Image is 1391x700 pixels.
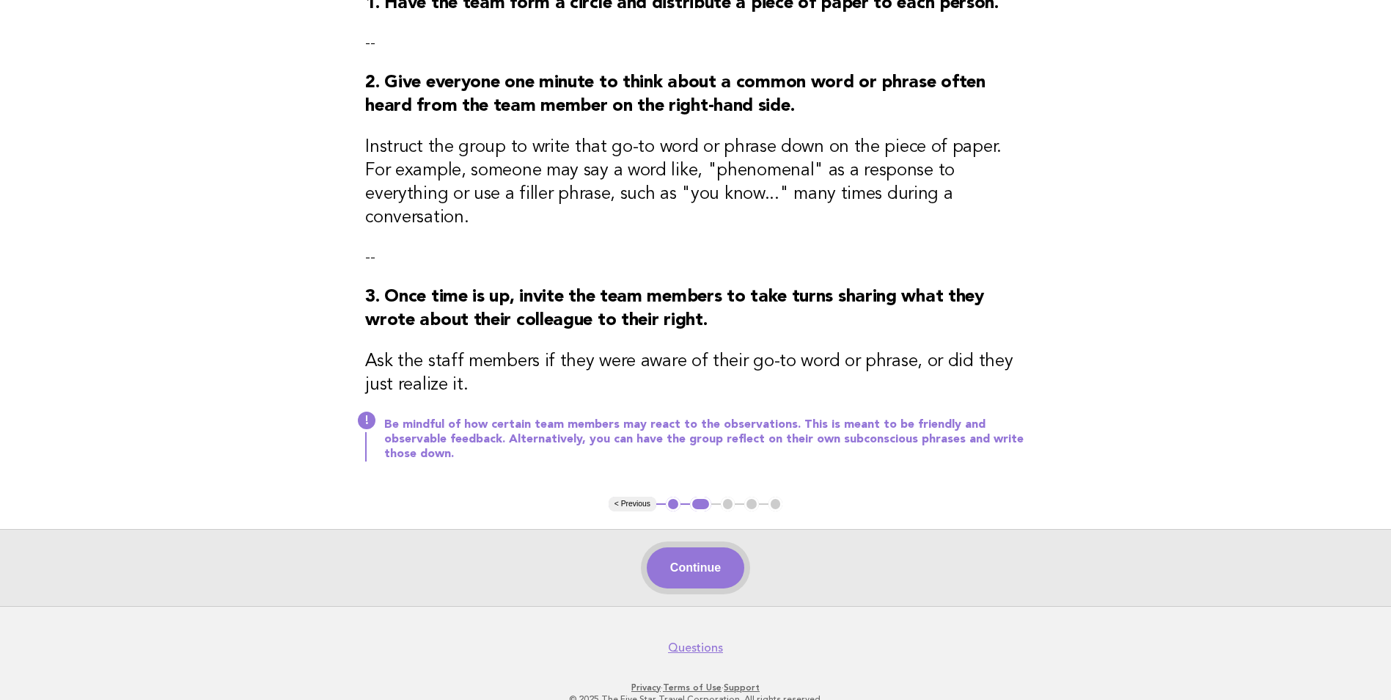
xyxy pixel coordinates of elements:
a: Privacy [631,682,661,693]
button: 2 [690,497,711,511]
p: · · [247,682,1145,693]
a: Support [724,682,760,693]
p: -- [365,247,1026,268]
h3: Ask the staff members if they were aware of their go-to word or phrase, or did they just realize it. [365,350,1026,397]
p: -- [365,33,1026,54]
strong: 3. Once time is up, invite the team members to take turns sharing what they wrote about their col... [365,288,984,329]
a: Terms of Use [663,682,722,693]
p: Be mindful of how certain team members may react to the observations. This is meant to be friendl... [384,418,1026,462]
button: < Previous [609,497,656,511]
strong: 2. Give everyone one minute to think about a common word or phrase often heard from the team memb... [365,74,985,115]
button: Continue [647,547,744,588]
button: 1 [666,497,680,511]
a: Questions [668,641,723,655]
h3: Instruct the group to write that go-to word or phrase down on the piece of paper. For example, so... [365,136,1026,230]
